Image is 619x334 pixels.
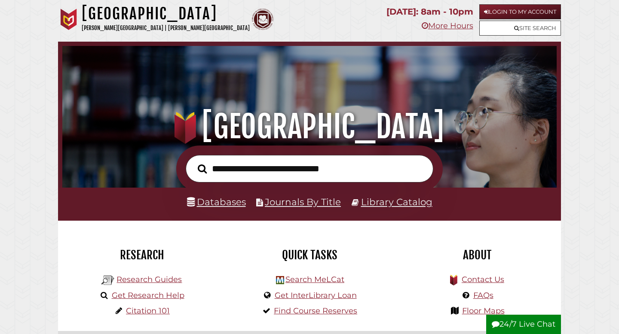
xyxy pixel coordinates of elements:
[82,23,250,33] p: [PERSON_NAME][GEOGRAPHIC_DATA] | [PERSON_NAME][GEOGRAPHIC_DATA]
[386,4,473,19] p: [DATE]: 8am - 10pm
[187,196,246,207] a: Databases
[473,291,493,300] a: FAQs
[72,108,548,146] h1: [GEOGRAPHIC_DATA]
[285,275,344,284] a: Search MeLCat
[252,9,273,30] img: Calvin Theological Seminary
[101,274,114,287] img: Hekman Library Logo
[82,4,250,23] h1: [GEOGRAPHIC_DATA]
[193,162,211,176] button: Search
[232,248,387,262] h2: Quick Tasks
[462,306,505,316] a: Floor Maps
[479,4,561,19] a: Login to My Account
[400,248,555,262] h2: About
[112,291,184,300] a: Get Research Help
[361,196,432,207] a: Library Catalog
[275,291,357,300] a: Get InterLibrary Loan
[126,306,170,316] a: Citation 101
[198,164,207,173] i: Search
[276,276,284,284] img: Hekman Library Logo
[422,21,473,30] a: More Hours
[265,196,341,207] a: Journals By Title
[116,275,182,284] a: Research Guides
[274,306,357,316] a: Find Course Reserves
[462,275,504,284] a: Contact Us
[64,248,219,262] h2: Research
[479,21,561,36] a: Site Search
[58,9,80,30] img: Calvin University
